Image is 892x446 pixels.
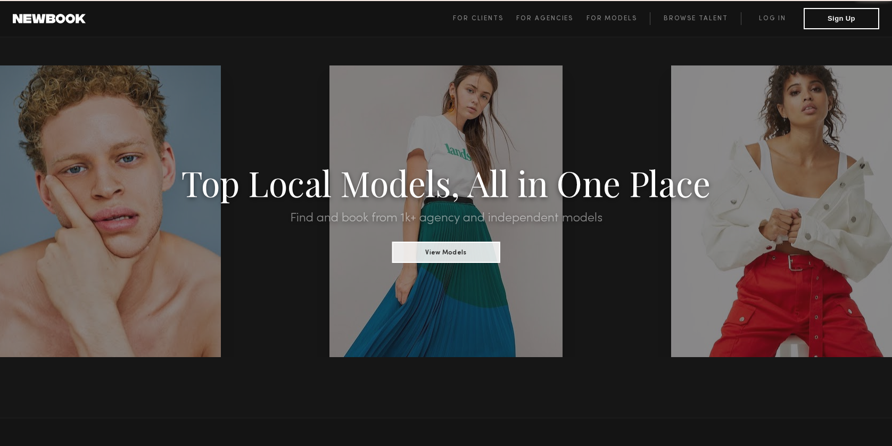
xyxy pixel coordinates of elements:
a: For Clients [453,12,516,25]
h1: Top Local Models, All in One Place [67,166,825,199]
a: For Models [587,12,650,25]
button: View Models [392,242,500,263]
button: Sign Up [804,8,879,29]
a: Browse Talent [650,12,741,25]
span: For Agencies [516,15,573,22]
a: Log in [741,12,804,25]
a: View Models [392,245,500,257]
a: For Agencies [516,12,586,25]
h2: Find and book from 1k+ agency and independent models [67,212,825,225]
span: For Models [587,15,637,22]
span: For Clients [453,15,503,22]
